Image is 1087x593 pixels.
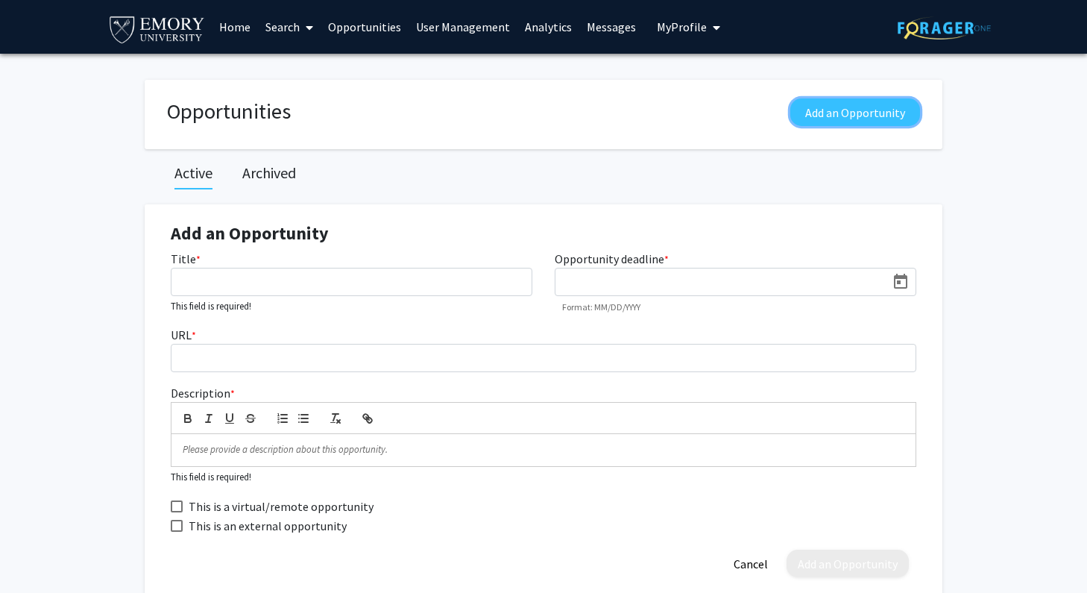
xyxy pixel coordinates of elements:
[189,498,374,515] span: This is a virtual/remote opportunity
[171,222,329,245] strong: Add an Opportunity
[886,269,916,295] button: Open calendar
[517,1,579,53] a: Analytics
[562,302,640,313] mat-hint: Format: MM/DD/YYYY
[11,526,63,582] iframe: Chat
[898,16,991,40] img: ForagerOne Logo
[657,19,707,34] span: My Profile
[555,250,669,268] label: Opportunity deadline
[171,471,251,483] small: This field is required!
[171,326,196,344] label: URL
[787,550,909,577] button: Add an Opportunity
[171,384,235,402] label: Description
[167,98,291,125] h1: Opportunities
[171,250,201,268] label: Title
[212,1,258,53] a: Home
[321,1,409,53] a: Opportunities
[409,1,517,53] a: User Management
[171,300,251,312] small: This field is required!
[722,550,779,577] button: Cancel
[579,1,643,53] a: Messages
[258,1,321,53] a: Search
[107,12,207,46] img: Emory University Logo
[790,98,920,126] button: Add an Opportunity
[174,164,212,182] h2: Active
[242,164,296,182] h2: Archived
[189,517,347,535] span: This is an external opportunity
